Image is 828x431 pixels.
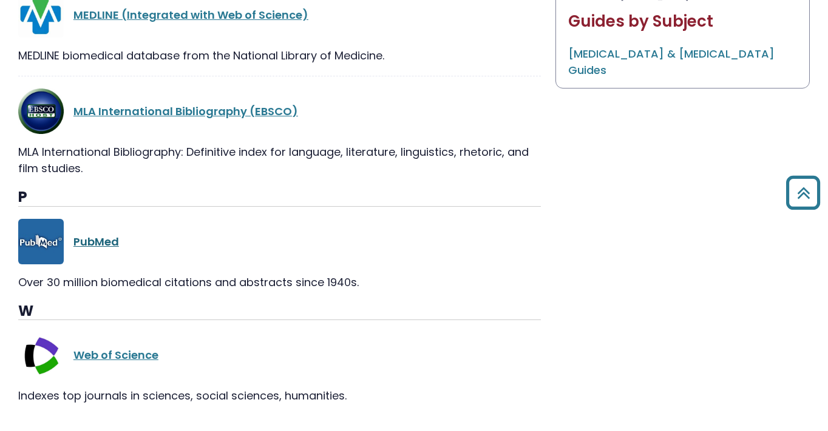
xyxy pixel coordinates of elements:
a: Back to Top [781,181,825,204]
h2: Guides by Subject [568,12,797,31]
a: Web of Science [73,347,158,363]
h3: P [18,189,541,207]
div: MLA International Bibliography: Definitive index for language, literature, linguistics, rhetoric,... [18,144,541,176]
a: [MEDICAL_DATA] & [MEDICAL_DATA] Guides [568,46,775,78]
div: MEDLINE biomedical database from the National Library of Medicine. [18,47,541,64]
a: MLA International Bibliography (EBSCO) [73,104,298,119]
a: MEDLINE (Integrated with Web of Science) [73,7,308,22]
div: Indexes top journals in sciences, social sciences, humanities. [18,387,541,404]
a: PubMed [73,234,119,249]
h3: W [18,302,541,321]
div: Over 30 million biomedical citations and abstracts since 1940s. [18,274,541,290]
